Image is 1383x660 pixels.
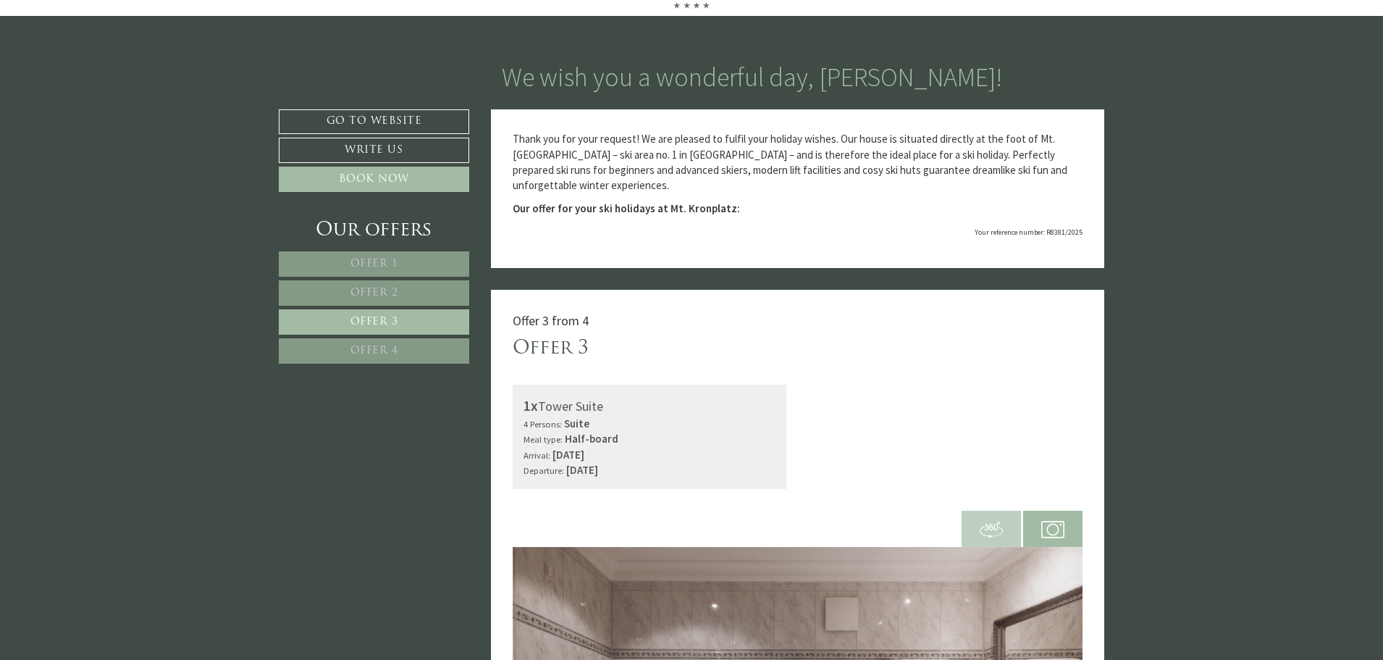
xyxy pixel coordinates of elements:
small: 4 Persons: [524,418,562,430]
img: 360-grad.svg [980,518,1003,541]
button: Send [493,382,571,407]
div: [DATE] [261,11,310,34]
b: Half-board [565,432,618,446]
span: Offer 1 [350,259,398,270]
a: Book now [279,167,469,192]
small: 14:16 [22,67,148,77]
span: Offer 4 [350,346,398,356]
strong: Our offer for your ski holidays at Mt. Kronplatz: [513,201,740,215]
a: Write us [279,138,469,163]
b: Suite [564,417,589,430]
span: Your reference number: R8381/2025 [975,227,1083,237]
div: Montis – Active Nature Spa [22,41,148,52]
span: Offer 3 from 4 [513,312,589,329]
small: Departure: [524,464,564,476]
div: Tower Suite [524,396,776,417]
div: Our offers [279,217,469,244]
h1: We wish you a wonderful day, [PERSON_NAME]! [502,63,1002,92]
b: 1x [524,396,538,414]
small: Meal type: [524,433,563,445]
span: Offer 3 [350,317,398,327]
b: [DATE] [552,448,584,461]
b: [DATE] [566,463,598,477]
a: Go to website [279,109,469,134]
img: camera.svg [1041,518,1064,541]
small: Arrival: [524,449,550,461]
div: Offer 3 [513,335,589,362]
div: Hello, how can we help you? [11,38,156,80]
span: Offer 2 [350,288,398,298]
p: Thank you for your request! We are pleased to fulfil your holiday wishes. Our house is situated d... [513,131,1083,193]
